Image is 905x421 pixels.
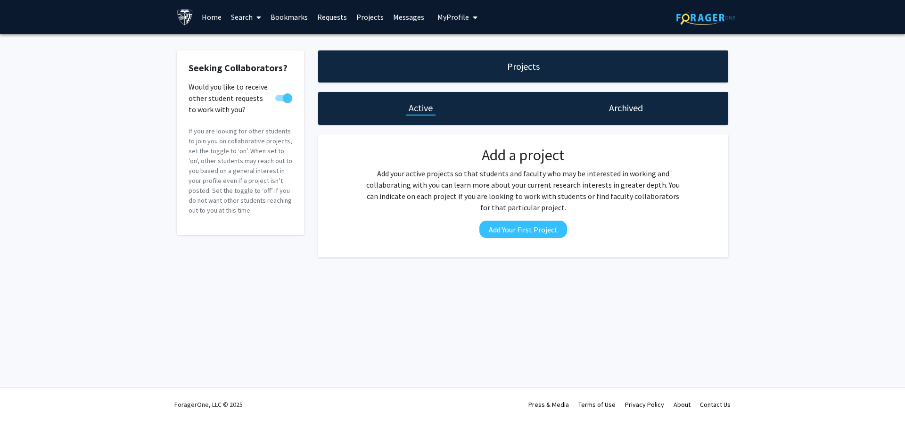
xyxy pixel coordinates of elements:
[507,60,540,73] h1: Projects
[174,388,243,421] div: ForagerOne, LLC © 2025
[352,0,388,33] a: Projects
[676,10,735,25] img: ForagerOne Logo
[363,168,683,213] p: Add your active projects so that students and faculty who may be interested in working and collab...
[7,379,40,414] iframe: Chat
[700,400,731,409] a: Contact Us
[266,0,313,33] a: Bookmarks
[479,221,567,238] button: Add Your First Project
[189,81,271,115] span: Would you like to receive other student requests to work with you?
[437,12,469,22] span: My Profile
[388,0,429,33] a: Messages
[578,400,616,409] a: Terms of Use
[189,126,292,215] p: If you are looking for other students to join you on collaborative projects, set the toggle to ‘o...
[363,146,683,164] h2: Add a project
[226,0,266,33] a: Search
[313,0,352,33] a: Requests
[177,9,193,25] img: Johns Hopkins University Logo
[625,400,664,409] a: Privacy Policy
[197,0,226,33] a: Home
[528,400,569,409] a: Press & Media
[609,101,643,115] h1: Archived
[409,101,433,115] h1: Active
[674,400,691,409] a: About
[189,62,292,74] h2: Seeking Collaborators?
